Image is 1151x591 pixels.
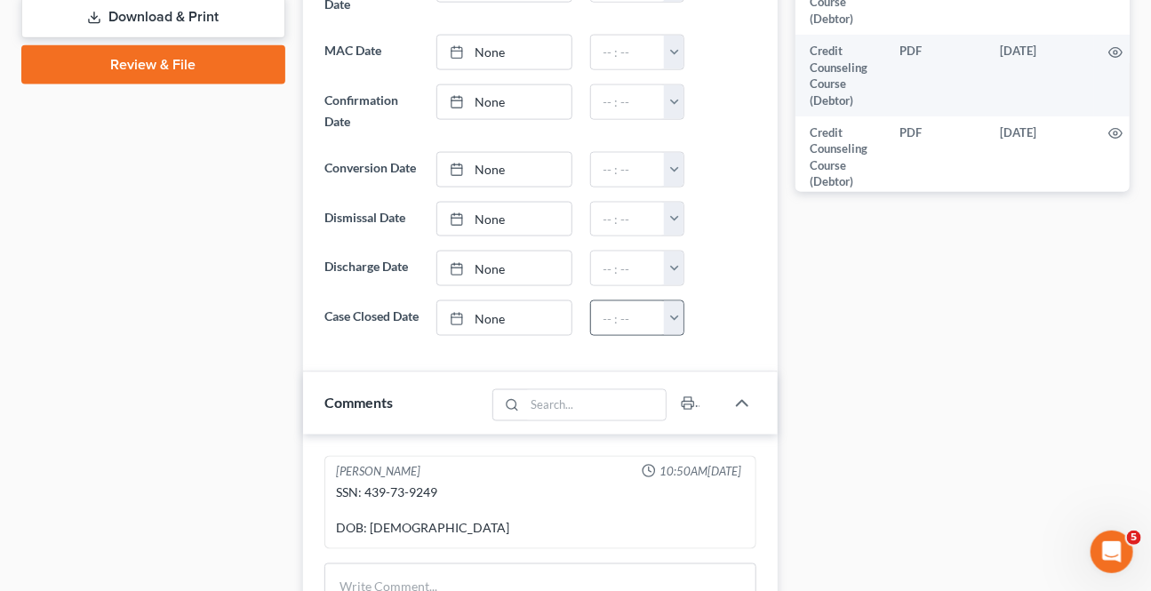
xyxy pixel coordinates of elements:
input: -- : -- [591,153,666,187]
label: MAC Date [316,35,428,70]
input: -- : -- [591,36,666,69]
label: Discharge Date [316,251,428,286]
a: None [437,301,571,335]
td: [DATE] [986,35,1094,116]
label: Case Closed Date [316,300,428,336]
span: Comments [324,395,393,411]
a: None [437,203,571,236]
a: None [437,252,571,285]
td: [DATE] [986,116,1094,198]
td: Credit Counseling Course (Debtor) [795,35,885,116]
span: 5 [1127,531,1141,545]
a: None [437,36,571,69]
label: Confirmation Date [316,84,428,138]
input: -- : -- [591,203,666,236]
input: -- : -- [591,301,666,335]
div: [PERSON_NAME] [336,464,420,481]
td: Credit Counseling Course (Debtor) [795,116,885,198]
input: -- : -- [591,85,666,119]
label: Conversion Date [316,152,428,188]
a: Review & File [21,45,285,84]
td: PDF [885,116,986,198]
span: 10:50AM[DATE] [659,464,741,481]
iframe: Intercom live chat [1091,531,1133,573]
td: PDF [885,35,986,116]
input: Search... [525,390,667,420]
label: Dismissal Date [316,202,428,237]
a: None [437,153,571,187]
div: SSN: 439-73-9249 DOB: [DEMOGRAPHIC_DATA] [336,484,745,538]
input: -- : -- [591,252,666,285]
a: None [437,85,571,119]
